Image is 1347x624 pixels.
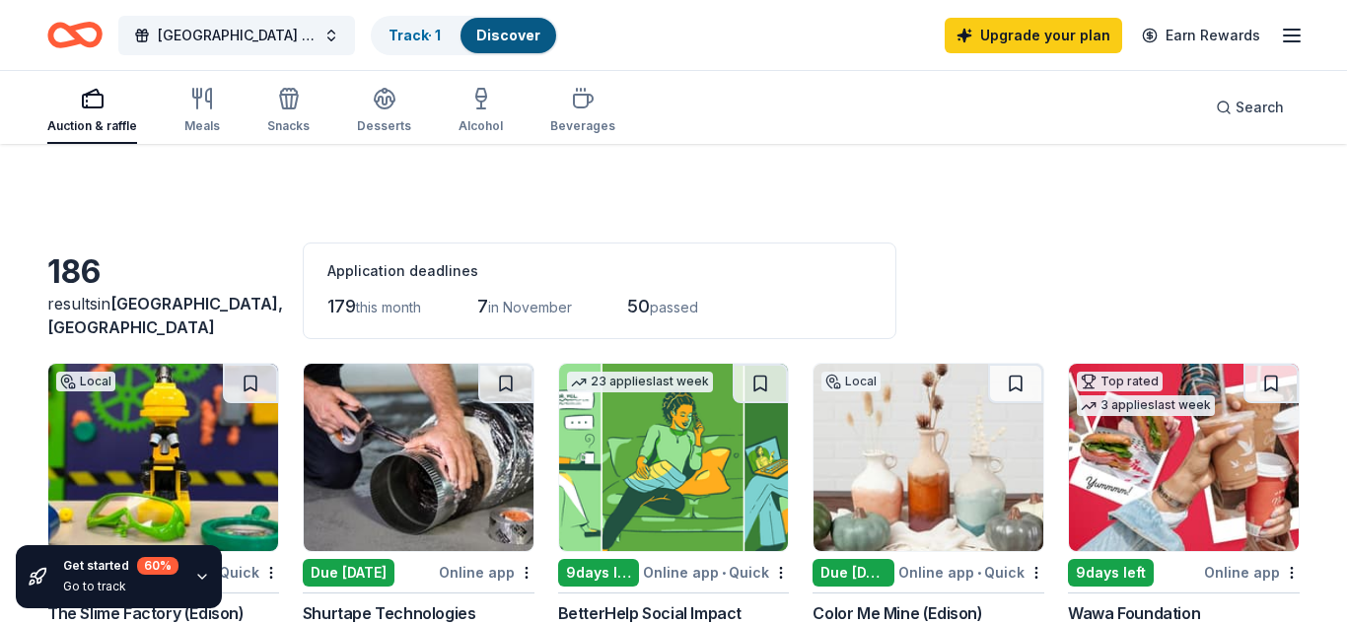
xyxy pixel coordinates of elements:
[389,27,441,43] a: Track· 1
[945,18,1122,53] a: Upgrade your plan
[1069,364,1299,551] img: Image for Wawa Foundation
[550,79,615,144] button: Beverages
[371,16,558,55] button: Track· 1Discover
[63,579,178,594] div: Go to track
[137,557,178,575] div: 60 %
[476,27,540,43] a: Discover
[1130,18,1272,53] a: Earn Rewards
[327,259,872,283] div: Application deadlines
[47,12,103,58] a: Home
[477,296,488,316] span: 7
[722,565,726,581] span: •
[47,294,283,337] span: in
[158,24,316,47] span: [GEOGRAPHIC_DATA] Tricky Tray Fundraiser
[898,560,1044,585] div: Online app Quick
[459,79,503,144] button: Alcohol
[47,252,279,292] div: 186
[488,299,572,315] span: in November
[643,560,789,585] div: Online app Quick
[184,79,220,144] button: Meals
[1077,395,1215,416] div: 3 applies last week
[357,79,411,144] button: Desserts
[303,559,394,587] div: Due [DATE]
[184,118,220,134] div: Meals
[813,559,894,587] div: Due [DATE]
[1200,88,1300,127] button: Search
[304,364,533,551] img: Image for Shurtape Technologies
[118,16,355,55] button: [GEOGRAPHIC_DATA] Tricky Tray Fundraiser
[56,372,115,391] div: Local
[459,118,503,134] div: Alcohol
[47,118,137,134] div: Auction & raffle
[550,118,615,134] div: Beverages
[327,296,356,316] span: 179
[1204,560,1300,585] div: Online app
[558,559,640,587] div: 9 days left
[63,557,178,575] div: Get started
[559,364,789,551] img: Image for BetterHelp Social Impact
[47,294,283,337] span: [GEOGRAPHIC_DATA], [GEOGRAPHIC_DATA]
[47,79,137,144] button: Auction & raffle
[356,299,421,315] span: this month
[814,364,1043,551] img: Image for Color Me Mine (Edison)
[1077,372,1163,391] div: Top rated
[1068,559,1154,587] div: 9 days left
[48,364,278,551] img: Image for The Slime Factory (Edison)
[627,296,650,316] span: 50
[821,372,881,391] div: Local
[1236,96,1284,119] span: Search
[267,79,310,144] button: Snacks
[439,560,534,585] div: Online app
[650,299,698,315] span: passed
[267,118,310,134] div: Snacks
[47,292,279,339] div: results
[977,565,981,581] span: •
[567,372,713,392] div: 23 applies last week
[357,118,411,134] div: Desserts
